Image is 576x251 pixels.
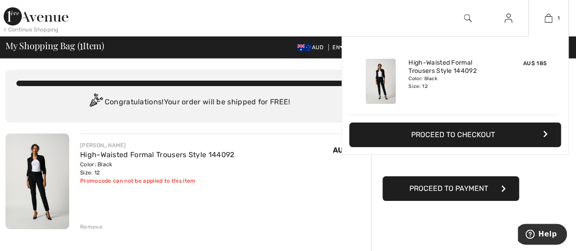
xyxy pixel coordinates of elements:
[4,26,59,34] div: < Continue Shopping
[80,39,83,51] span: 1
[80,160,234,177] div: Color: Black Size: 12
[408,75,498,90] div: Color: Black Size: 12
[16,93,360,112] div: Congratulations! Your order will be shipped for FREE!
[518,224,567,246] iframe: Opens a widget where you can find more information
[5,41,104,50] span: My Shopping Bag ( Item)
[80,223,102,231] div: Remove
[464,13,472,24] img: search the website
[349,123,561,147] button: Proceed to Checkout
[332,44,344,51] span: EN
[523,60,546,67] span: AU$ 185
[505,13,512,24] img: My Info
[4,7,68,26] img: 1ère Avenue
[529,13,568,24] a: 1
[557,14,559,22] span: 1
[333,146,364,154] span: AU$ 185
[366,59,396,104] img: High-Waisted Formal Trousers Style 144092
[297,44,312,51] img: Australian Dollar
[545,13,552,24] img: My Bag
[87,93,105,112] img: Congratulation2.svg
[80,177,234,185] div: Promocode can not be applied to this item
[297,44,327,51] span: AUD
[80,150,234,159] a: High-Waisted Formal Trousers Style 144092
[497,13,520,24] a: Sign In
[408,59,498,75] a: High-Waisted Formal Trousers Style 144092
[5,133,69,229] img: High-Waisted Formal Trousers Style 144092
[80,141,234,149] div: [PERSON_NAME]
